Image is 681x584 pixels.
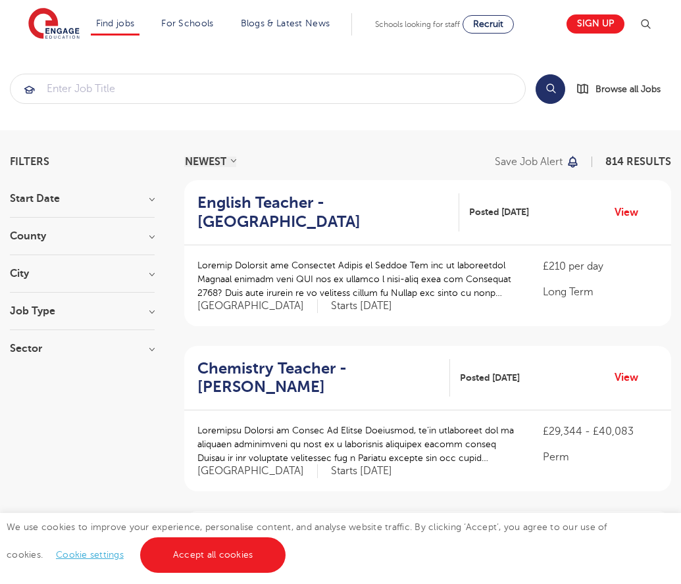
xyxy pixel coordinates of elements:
[10,343,155,354] h3: Sector
[543,449,658,465] p: Perm
[10,74,526,104] div: Submit
[197,464,318,478] span: [GEOGRAPHIC_DATA]
[567,14,624,34] a: Sign up
[460,371,520,385] span: Posted [DATE]
[495,157,563,167] p: Save job alert
[161,18,213,28] a: For Schools
[7,522,607,560] span: We use cookies to improve your experience, personalise content, and analyse website traffic. By c...
[197,193,449,231] h2: English Teacher - [GEOGRAPHIC_DATA]
[241,18,330,28] a: Blogs & Latest News
[469,205,529,219] span: Posted [DATE]
[10,231,155,241] h3: County
[576,82,671,97] a: Browse all Jobs
[615,369,648,386] a: View
[331,464,392,478] p: Starts [DATE]
[197,299,318,313] span: [GEOGRAPHIC_DATA]
[595,82,661,97] span: Browse all Jobs
[11,74,525,103] input: Submit
[197,258,517,300] p: Loremip Dolorsit ame Consectet Adipis el Seddoe Tem inc ut laboreetdol Magnaal enimadm veni QUI n...
[197,424,517,465] p: Loremipsu Dolorsi am Consec Ad Elitse Doeiusmod, te’in utlaboreet dol ma aliquaen adminimveni qu ...
[536,74,565,104] button: Search
[197,193,459,231] a: English Teacher - [GEOGRAPHIC_DATA]
[28,8,80,41] img: Engage Education
[615,204,648,221] a: View
[605,156,671,168] span: 814 RESULTS
[96,18,135,28] a: Find jobs
[331,299,392,313] p: Starts [DATE]
[10,306,155,316] h3: Job Type
[473,19,503,29] span: Recruit
[543,424,658,439] p: £29,344 - £40,083
[463,15,514,34] a: Recruit
[10,268,155,279] h3: City
[56,550,124,560] a: Cookie settings
[495,157,580,167] button: Save job alert
[197,359,450,397] a: Chemistry Teacher - [PERSON_NAME]
[10,193,155,204] h3: Start Date
[10,157,49,167] span: Filters
[197,359,440,397] h2: Chemistry Teacher - [PERSON_NAME]
[543,258,658,274] p: £210 per day
[375,20,460,29] span: Schools looking for staff
[543,284,658,300] p: Long Term
[140,537,286,573] a: Accept all cookies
